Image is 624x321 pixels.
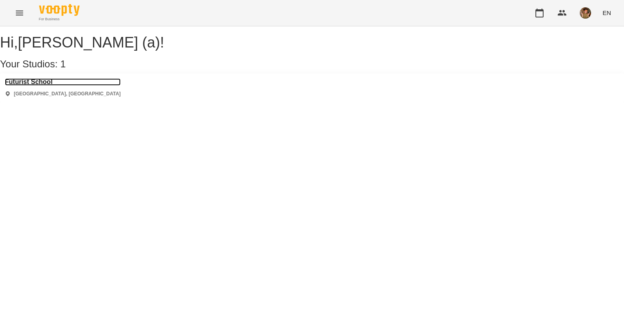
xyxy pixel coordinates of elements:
span: For Business [39,17,80,22]
img: 166010c4e833d35833869840c76da126.jpeg [580,7,591,19]
span: EN [602,9,611,17]
a: Futurist School [5,78,121,86]
button: Menu [10,3,29,23]
button: EN [599,5,614,20]
img: Voopty Logo [39,4,80,16]
p: [GEOGRAPHIC_DATA], [GEOGRAPHIC_DATA] [14,90,121,97]
span: 1 [61,58,66,69]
